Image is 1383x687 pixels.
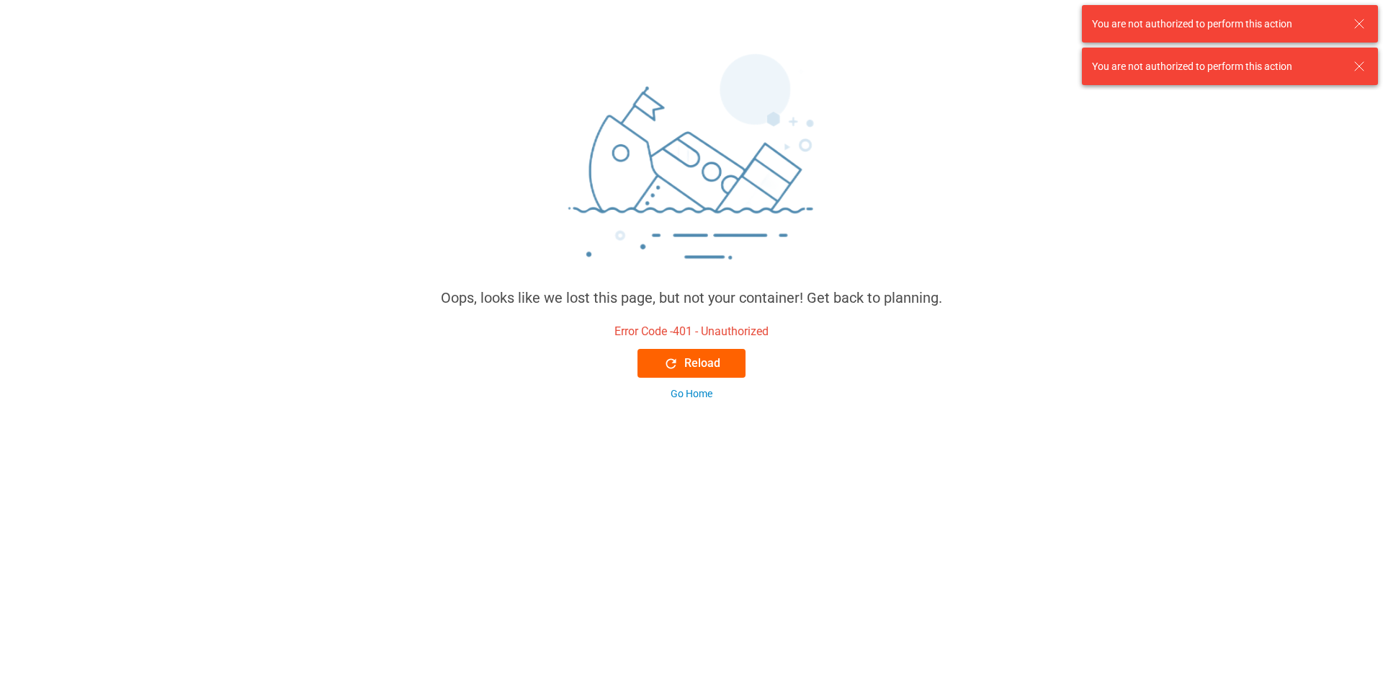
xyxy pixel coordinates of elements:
[441,287,942,309] div: Oops, looks like we lost this page, but not your container! Get back to planning.
[637,386,746,402] button: Go Home
[663,355,720,372] div: Reload
[1092,59,1340,74] div: You are not authorized to perform this action
[671,386,712,402] div: Go Home
[614,323,769,340] div: Error Code - 401 - Unauthorized
[1092,17,1340,32] div: You are not authorized to perform this action
[637,349,746,378] button: Reload
[475,48,908,287] img: sinking_ship.png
